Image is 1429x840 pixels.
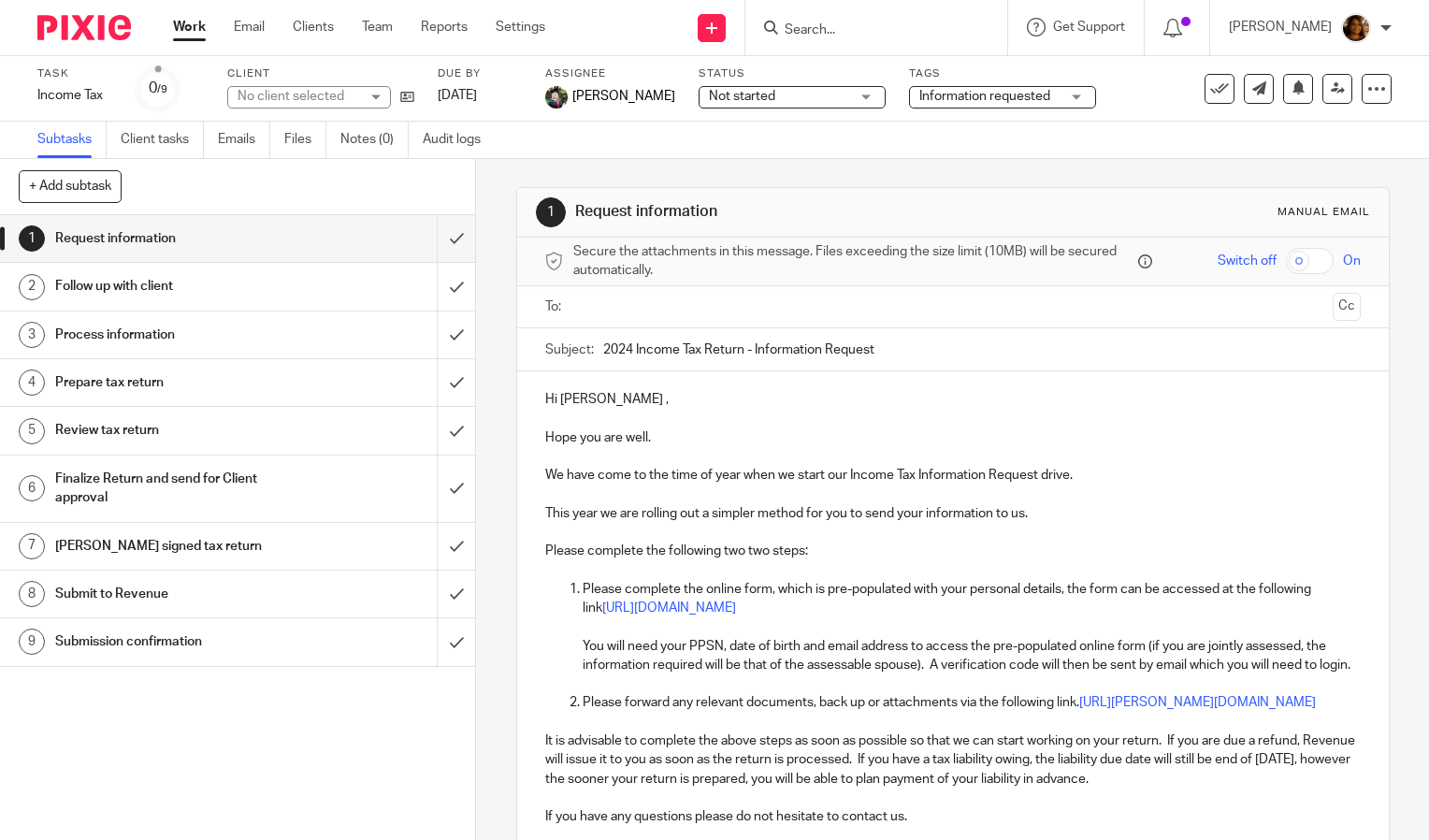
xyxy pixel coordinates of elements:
a: Subtasks [37,122,107,158]
span: Switch off [1218,252,1277,270]
p: [PERSON_NAME] [1229,18,1332,36]
a: Work [173,18,206,36]
label: Due by [438,66,522,81]
div: Mark as done [437,523,475,570]
p: Please forward any relevant documents, back up or attachments via the following link. [583,693,1361,731]
span: Secure the attachments in this message. Files exceeding the size limit (10MB) will be secured aut... [573,242,1133,281]
div: Income Tax [37,86,112,105]
div: 9 [19,629,45,655]
div: 1 [19,225,45,252]
button: Cc [1333,293,1361,321]
span: Not started [709,90,775,103]
span: On [1343,252,1361,270]
div: 0 [149,78,167,99]
span: Information requested [919,90,1050,103]
p: Please complete the online form, which is pre-populated with your personal details, the form can ... [583,580,1361,694]
small: /9 [157,84,167,94]
div: No client selected [238,87,359,106]
img: Pixie [37,15,131,40]
div: 3 [19,322,45,348]
label: Client [227,66,414,81]
p: We have come to the time of year when we start our Income Tax Information Request drive. [545,466,1361,485]
a: [URL][DOMAIN_NAME] [602,601,736,615]
h1: Submission confirmation [55,628,297,656]
h1: Prepare tax return [55,369,297,397]
a: Notes (0) [340,122,409,158]
p: This year we are rolling out a simpler method for you to send your information to us. [545,504,1361,523]
button: Snooze task [1283,74,1313,104]
a: Reports [421,18,468,36]
a: Audit logs [423,122,495,158]
span: [PERSON_NAME] [572,87,675,106]
label: Assignee [545,66,675,81]
h1: Finalize Return and send for Client approval [55,465,297,513]
h1: Submit to Revenue [55,580,297,608]
span: Get Support [1053,21,1125,34]
h1: Follow up with client [55,272,297,300]
a: Send new email to Deirdre Smith [1244,74,1274,104]
label: Subject: [545,340,594,359]
span: [DATE] [438,89,477,102]
label: Task [37,66,112,81]
a: Clients [293,18,334,36]
div: 6 [19,475,45,501]
p: It is advisable to complete the above steps as soon as possible so that we can start working on y... [545,731,1361,789]
div: Mark as done [437,263,475,310]
label: Tags [909,66,1096,81]
img: Arvinder.jpeg [1341,13,1371,43]
div: 8 [19,581,45,607]
div: Mark as done [437,215,475,262]
input: Search [783,22,951,39]
a: Files [284,122,326,158]
p: Hi [PERSON_NAME] , [545,390,1361,409]
a: Reassign task [1322,74,1352,104]
i: Files are stored in Pixie and a secure link is sent to the message recipient. [1138,254,1152,268]
div: Mark as done [437,407,475,454]
button: + Add subtask [19,170,122,202]
div: Mark as done [437,571,475,617]
div: Mark as done [437,311,475,358]
div: 2 [19,274,45,300]
div: Mark as done [437,359,475,406]
label: Status [699,66,886,81]
p: If you have any questions please do not hesitate to contact us. [545,807,1361,826]
h1: [PERSON_NAME] signed tax return [55,532,297,560]
a: Email [234,18,265,36]
div: Mark as done [437,456,475,522]
div: Manual email [1277,205,1370,220]
h1: Review tax return [55,416,297,444]
div: 7 [19,533,45,559]
div: 1 [536,197,566,227]
p: Please complete the following two two steps: [545,542,1361,560]
a: Team [362,18,393,36]
a: Settings [496,18,545,36]
img: Jade Devenney [545,86,568,109]
div: Mark as done [437,618,475,665]
div: 5 [19,418,45,444]
a: [URL][PERSON_NAME][DOMAIN_NAME] [1079,696,1316,709]
h1: Process information [55,321,297,349]
i: Open client page [400,90,414,104]
a: Emails [218,122,270,158]
h1: Request information [55,224,297,253]
p: Hope you are well. [545,428,1361,447]
a: Client tasks [121,122,204,158]
h1: Request information [575,202,992,222]
div: 4 [19,369,45,396]
label: To: [545,297,566,316]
